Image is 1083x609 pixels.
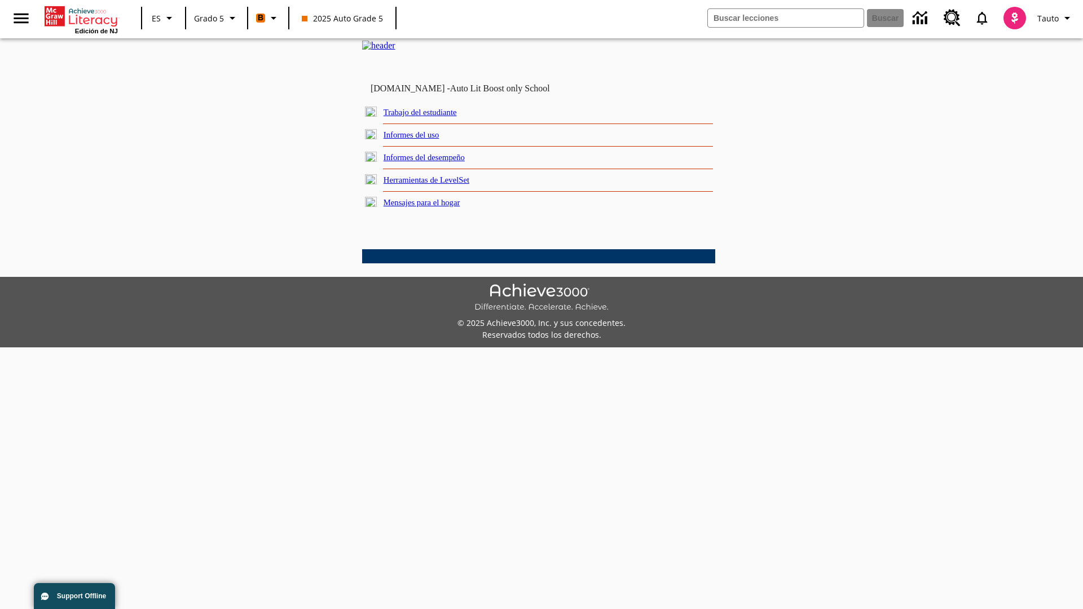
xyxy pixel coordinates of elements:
div: Portada [45,4,118,34]
a: Mensajes para el hogar [384,198,460,207]
button: Abrir el menú lateral [5,2,38,35]
img: plus.gif [365,197,377,207]
a: Herramientas de LevelSet [384,175,469,184]
a: Centro de recursos, Se abrirá en una pestaña nueva. [937,3,967,33]
span: Support Offline [57,592,106,600]
img: Achieve3000 Differentiate Accelerate Achieve [474,284,609,312]
img: avatar image [1003,7,1026,29]
span: Edición de NJ [75,28,118,34]
a: Centro de información [906,3,937,34]
span: 2025 Auto Grade 5 [302,12,383,24]
input: Buscar campo [708,9,864,27]
a: Informes del uso [384,130,439,139]
button: Perfil/Configuración [1033,8,1078,28]
button: Support Offline [34,583,115,609]
span: Grado 5 [194,12,224,24]
img: plus.gif [365,107,377,117]
button: Grado: Grado 5, Elige un grado [190,8,244,28]
a: Informes del desempeño [384,153,465,162]
span: ES [152,12,161,24]
a: Trabajo del estudiante [384,108,457,117]
td: [DOMAIN_NAME] - [371,83,578,94]
img: plus.gif [365,174,377,184]
nobr: Auto Lit Boost only School [450,83,550,93]
a: Notificaciones [967,3,997,33]
button: Lenguaje: ES, Selecciona un idioma [146,8,182,28]
img: plus.gif [365,129,377,139]
button: Boost El color de la clase es anaranjado. Cambiar el color de la clase. [252,8,285,28]
img: header [362,41,395,51]
img: plus.gif [365,152,377,162]
button: Escoja un nuevo avatar [997,3,1033,33]
span: Tauto [1037,12,1059,24]
span: B [258,11,263,25]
